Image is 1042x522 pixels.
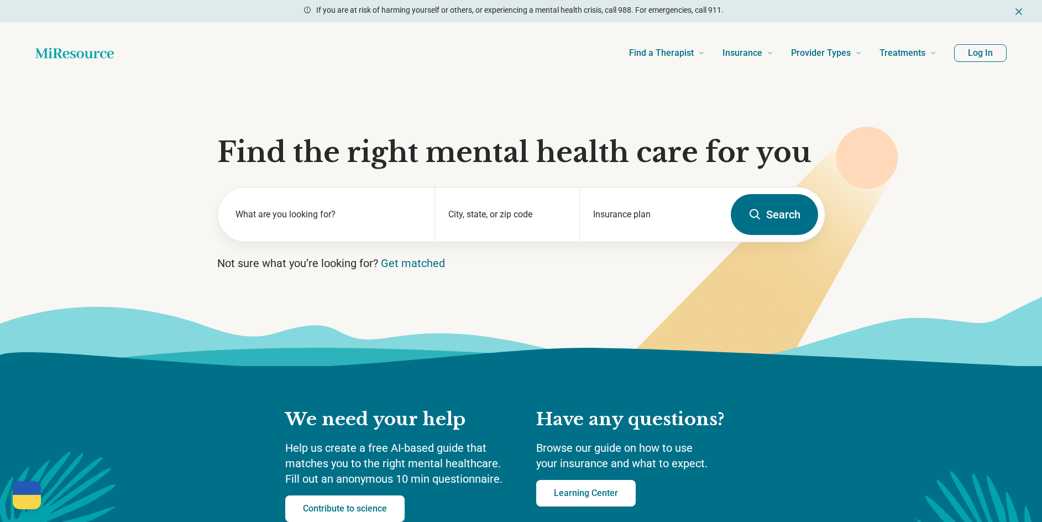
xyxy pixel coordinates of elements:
[536,408,757,431] h2: Have any questions?
[791,45,851,61] span: Provider Types
[35,42,114,64] a: Home page
[731,194,818,235] button: Search
[791,31,862,75] a: Provider Types
[285,440,514,487] p: Help us create a free AI-based guide that matches you to the right mental healthcare. Fill out an...
[954,44,1007,62] button: Log In
[536,440,757,471] p: Browse our guide on how to use your insurance and what to expect.
[722,45,762,61] span: Insurance
[879,45,925,61] span: Treatments
[1013,4,1024,18] button: Dismiss
[316,4,724,16] p: If you are at risk of harming yourself or others, or experiencing a mental health crisis, call 98...
[235,208,422,221] label: What are you looking for?
[629,31,705,75] a: Find a Therapist
[722,31,773,75] a: Insurance
[879,31,936,75] a: Treatments
[381,257,445,270] a: Get matched
[285,408,514,431] h2: We need your help
[217,255,825,271] p: Not sure what you’re looking for?
[285,495,405,522] a: Contribute to science
[536,480,636,507] a: Learning Center
[217,136,825,169] h1: Find the right mental health care for you
[629,45,694,61] span: Find a Therapist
